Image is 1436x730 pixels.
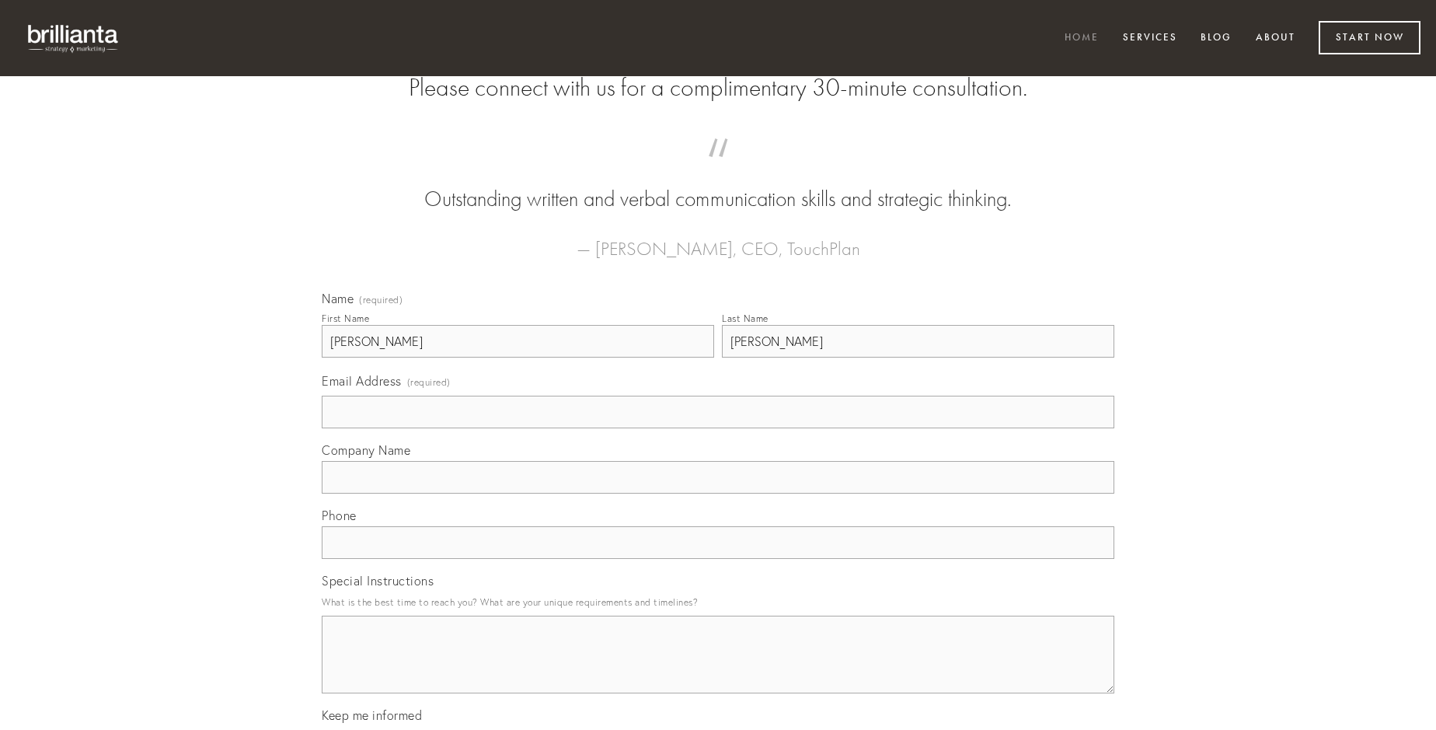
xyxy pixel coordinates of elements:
[347,215,1089,264] figcaption: — [PERSON_NAME], CEO, TouchPlan
[322,592,1114,613] p: What is the best time to reach you? What are your unique requirements and timelines?
[322,291,354,306] span: Name
[322,707,422,723] span: Keep me informed
[1190,26,1242,51] a: Blog
[322,73,1114,103] h2: Please connect with us for a complimentary 30-minute consultation.
[1113,26,1187,51] a: Services
[1054,26,1109,51] a: Home
[322,573,434,589] span: Special Instructions
[1246,26,1305,51] a: About
[359,295,403,305] span: (required)
[407,372,451,393] span: (required)
[347,154,1089,184] span: “
[722,313,769,324] div: Last Name
[16,16,132,61] img: brillianta - research, strategy, marketing
[1319,21,1420,54] a: Start Now
[322,373,402,389] span: Email Address
[347,154,1089,215] blockquote: Outstanding written and verbal communication skills and strategic thinking.
[322,313,369,324] div: First Name
[322,508,357,523] span: Phone
[322,442,410,458] span: Company Name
